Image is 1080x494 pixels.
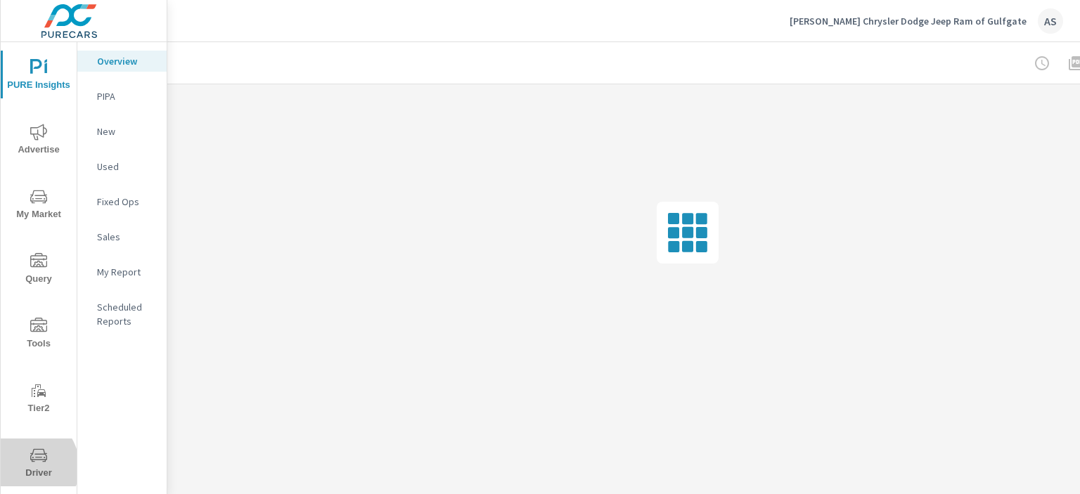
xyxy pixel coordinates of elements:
span: Tier2 [5,382,72,417]
span: Driver [5,447,72,481]
span: Advertise [5,124,72,158]
div: AS [1038,8,1063,34]
div: New [77,121,167,142]
p: My Report [97,265,155,279]
p: Used [97,160,155,174]
div: PIPA [77,86,167,107]
p: Scheduled Reports [97,300,155,328]
span: Query [5,253,72,287]
div: Fixed Ops [77,191,167,212]
div: My Report [77,261,167,282]
p: Sales [97,230,155,244]
span: PURE Insights [5,59,72,93]
p: PIPA [97,89,155,103]
span: My Market [5,188,72,223]
p: [PERSON_NAME] Chrysler Dodge Jeep Ram of Gulfgate [790,15,1027,27]
div: Overview [77,51,167,72]
p: Overview [97,54,155,68]
p: Fixed Ops [97,195,155,209]
span: Tools [5,318,72,352]
div: Sales [77,226,167,247]
p: New [97,124,155,138]
div: Scheduled Reports [77,297,167,332]
div: Used [77,156,167,177]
